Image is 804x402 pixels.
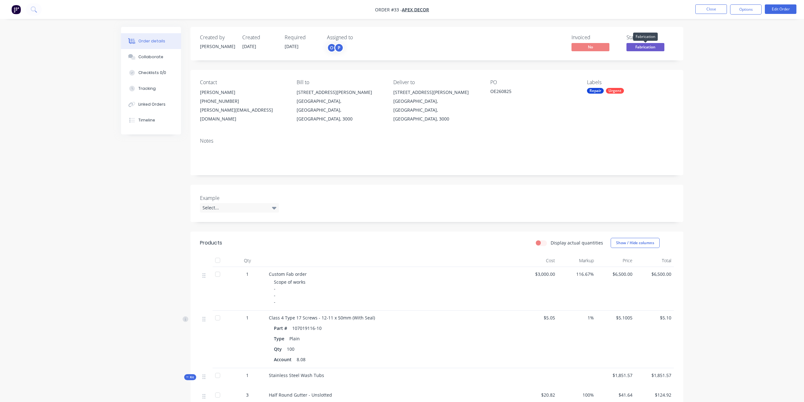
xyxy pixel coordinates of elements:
[393,88,480,97] div: [STREET_ADDRESS][PERSON_NAME]
[519,254,558,267] div: Cost
[626,34,674,40] div: Status
[490,88,569,97] div: OE260825
[138,38,165,44] div: Order details
[393,97,480,123] div: [GEOGRAPHIC_DATA], [GEOGRAPHIC_DATA], [GEOGRAPHIC_DATA], 3000
[246,271,249,277] span: 1
[138,54,163,60] div: Collaborate
[274,324,290,333] div: Part #
[626,43,664,53] button: Fabrication
[393,79,480,85] div: Deliver to
[375,7,402,13] span: Order #33 -
[121,112,181,128] button: Timeline
[294,355,308,364] div: 8.08
[200,239,222,247] div: Products
[297,79,383,85] div: Bill to
[274,279,305,305] span: Scope of works - - -
[200,106,287,123] div: [PERSON_NAME][EMAIL_ADDRESS][DOMAIN_NAME]
[490,79,577,85] div: PO
[186,375,194,380] span: Kit
[560,271,594,277] span: 116.67%
[297,88,383,97] div: [STREET_ADDRESS][PERSON_NAME]
[730,4,762,15] button: Options
[285,43,299,49] span: [DATE]
[551,239,603,246] label: Display actual quantities
[269,372,324,378] span: Stainless Steel Wash Tubs
[327,43,344,53] button: OP
[560,392,594,398] span: 100%
[269,392,332,398] span: Half Round Gutter - Unslotted
[138,70,166,76] div: Checklists 0/0
[402,7,429,13] a: Apex Decor
[200,194,279,202] label: Example
[121,49,181,65] button: Collaborate
[522,271,555,277] span: $3,000.00
[184,374,196,380] div: Kit
[200,34,235,40] div: Created by
[200,138,674,144] div: Notes
[633,33,658,41] div: Fabrication
[596,254,635,267] div: Price
[138,117,155,123] div: Timeline
[599,314,633,321] span: $5.1005
[269,315,375,321] span: Class 4 Type 17 Screws - 12-11 x 50mm (With Seal)
[334,43,344,53] div: P
[297,97,383,123] div: [GEOGRAPHIC_DATA], [GEOGRAPHIC_DATA], [GEOGRAPHIC_DATA], 3000
[638,314,671,321] span: $5.10
[626,43,664,51] span: Fabrication
[138,102,166,107] div: Linked Orders
[228,254,266,267] div: Qty
[285,34,319,40] div: Required
[200,203,279,213] div: Select...
[522,314,555,321] span: $5.05
[246,392,249,398] span: 3
[638,372,671,379] span: $1,851.57
[284,344,297,354] div: 100
[327,34,390,40] div: Assigned to
[274,355,294,364] div: Account
[327,43,336,53] div: O
[297,88,383,123] div: [STREET_ADDRESS][PERSON_NAME][GEOGRAPHIC_DATA], [GEOGRAPHIC_DATA], [GEOGRAPHIC_DATA], 3000
[599,392,633,398] span: $41.64
[242,43,256,49] span: [DATE]
[695,4,727,14] button: Close
[571,34,619,40] div: Invoiced
[138,86,156,91] div: Tracking
[638,271,671,277] span: $6,500.00
[121,96,181,112] button: Linked Orders
[200,43,235,50] div: [PERSON_NAME]
[765,4,796,14] button: Edit Order
[571,43,609,51] span: No
[522,392,555,398] span: $20.82
[599,271,633,277] span: $6,500.00
[587,88,604,94] div: Repair
[200,79,287,85] div: Contact
[246,372,249,379] span: 1
[558,254,596,267] div: Markup
[290,324,324,333] div: 107019116-10
[200,97,287,106] div: [PHONE_NUMBER]
[611,238,660,248] button: Show / Hide columns
[269,271,307,277] span: Custom Fab order
[587,79,674,85] div: Labels
[287,334,302,343] div: Plain
[274,334,287,343] div: Type
[121,81,181,96] button: Tracking
[200,88,287,97] div: [PERSON_NAME]
[393,88,480,123] div: [STREET_ADDRESS][PERSON_NAME][GEOGRAPHIC_DATA], [GEOGRAPHIC_DATA], [GEOGRAPHIC_DATA], 3000
[121,65,181,81] button: Checklists 0/0
[638,392,671,398] span: $124.92
[560,314,594,321] span: 1%
[121,33,181,49] button: Order details
[599,372,633,379] span: $1,851.57
[274,344,284,354] div: Qty
[242,34,277,40] div: Created
[11,5,21,14] img: Factory
[606,88,624,94] div: Urgent
[200,88,287,123] div: [PERSON_NAME][PHONE_NUMBER][PERSON_NAME][EMAIL_ADDRESS][DOMAIN_NAME]
[246,314,249,321] span: 1
[635,254,674,267] div: Total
